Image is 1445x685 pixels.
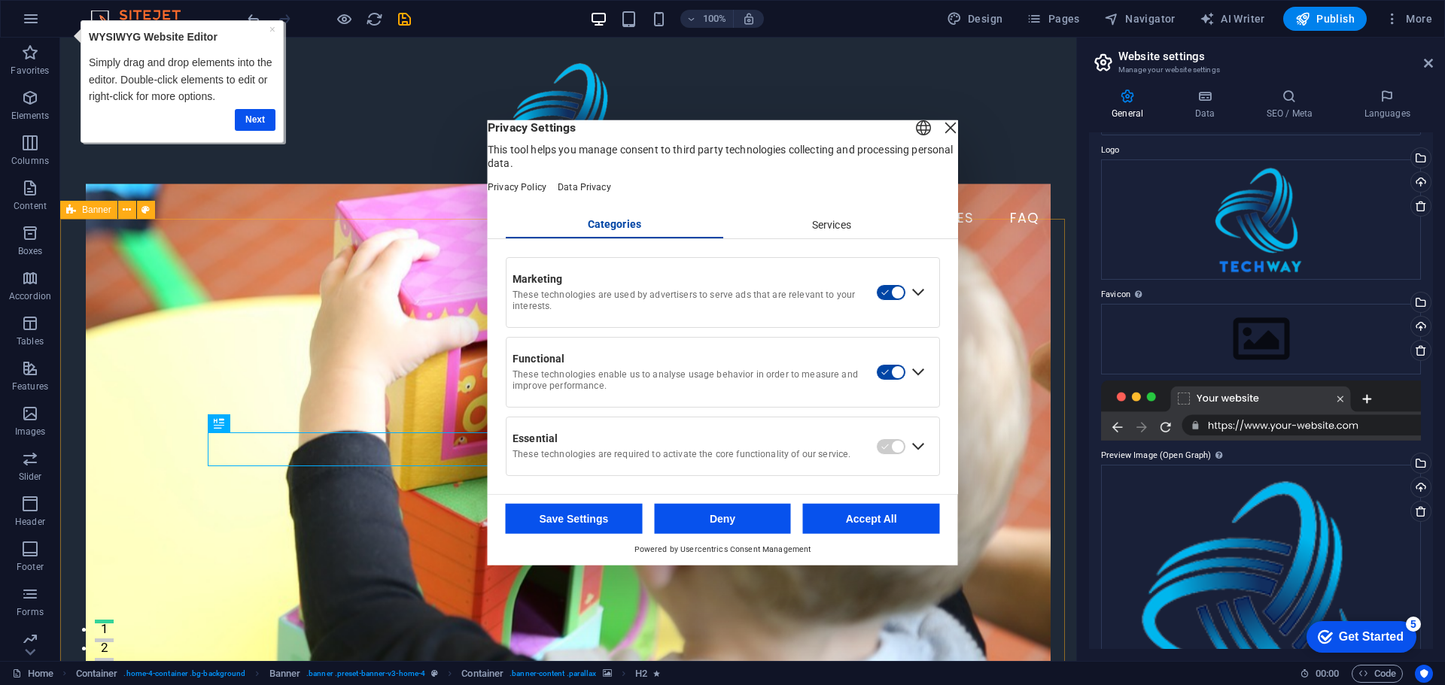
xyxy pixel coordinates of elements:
[12,665,53,683] a: Click to cancel selection. Double-click to open Pages
[82,205,111,214] span: Banner
[1415,665,1433,683] button: Usercentrics
[35,582,53,586] button: 1
[18,245,43,257] p: Boxes
[1200,11,1265,26] span: AI Writer
[11,155,49,167] p: Columns
[1118,50,1433,63] h2: Website settings
[1316,665,1339,683] span: 00 00
[44,17,109,30] div: Get Started
[1300,665,1340,683] h6: Session time
[12,8,122,39] div: Get Started 5 items remaining, 0% complete
[17,561,44,573] p: Footer
[12,380,48,393] p: Features
[20,11,148,23] strong: WYSIWYG Website Editor
[1379,7,1438,31] button: More
[14,200,47,212] p: Content
[1352,665,1403,683] button: Code
[1283,7,1367,31] button: Publish
[703,10,727,28] h6: 100%
[365,10,383,28] button: reload
[19,471,42,483] p: Slider
[603,669,612,677] i: This element contains a background
[11,65,49,77] p: Favorites
[17,335,44,347] p: Tables
[200,1,206,17] div: Close tooltip
[245,11,263,28] i: Undo: Change preview image (Ctrl+Z)
[306,665,425,683] span: . banner .preset-banner-v3-home-4
[1101,141,1421,159] label: Logo
[1194,7,1271,31] button: AI Writer
[653,669,660,677] i: Element contains an animation
[35,601,53,605] button: 2
[200,3,206,15] a: ×
[166,89,206,111] a: Next
[9,290,51,302] p: Accordion
[1027,11,1079,26] span: Pages
[1172,89,1243,120] h4: Data
[17,606,44,618] p: Forms
[1098,7,1182,31] button: Navigator
[395,10,413,28] button: save
[1326,668,1328,679] span: :
[947,11,1003,26] span: Design
[123,665,245,683] span: . home-4-container .bg-background
[1104,11,1176,26] span: Navigator
[680,10,734,28] button: 100%
[35,620,53,624] button: 3
[1385,11,1432,26] span: More
[1243,89,1341,120] h4: SEO / Meta
[396,11,413,28] i: Save (Ctrl+S)
[1101,286,1421,304] label: Favicon
[1341,89,1433,120] h4: Languages
[335,10,353,28] button: Click here to leave preview mode and continue editing
[11,110,50,122] p: Elements
[366,11,383,28] i: Reload page
[76,665,660,683] nav: breadcrumb
[1021,7,1085,31] button: Pages
[15,426,46,438] p: Images
[941,7,1009,31] div: Design (Ctrl+Alt+Y)
[76,665,118,683] span: Click to select. Double-click to edit
[1118,63,1403,77] h3: Manage your website settings
[742,12,756,26] i: On resize automatically adjust zoom level to fit chosen device.
[431,669,438,677] i: This element is a customizable preset
[461,665,503,683] span: Click to select. Double-click to edit
[635,665,647,683] span: Click to select. Double-click to edit
[245,10,263,28] button: undo
[1101,304,1421,374] div: Select files from the file manager, stock photos, or upload file(s)
[1358,665,1396,683] span: Code
[1295,11,1355,26] span: Publish
[269,665,301,683] span: Click to select. Double-click to edit
[111,3,126,18] div: 5
[87,10,199,28] img: Editor Logo
[15,516,45,528] p: Header
[1101,447,1421,465] label: Preview Image (Open Graph)
[20,34,206,84] p: Simply drag and drop elements into the editor. Double-click elements to edit or right-click for m...
[941,7,1009,31] button: Design
[1089,89,1172,120] h4: General
[510,665,596,683] span: . banner-content .parallax
[1101,159,1421,280] div: TechwayLogo-k3UCWlA111WwTvJnLrxBuA.png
